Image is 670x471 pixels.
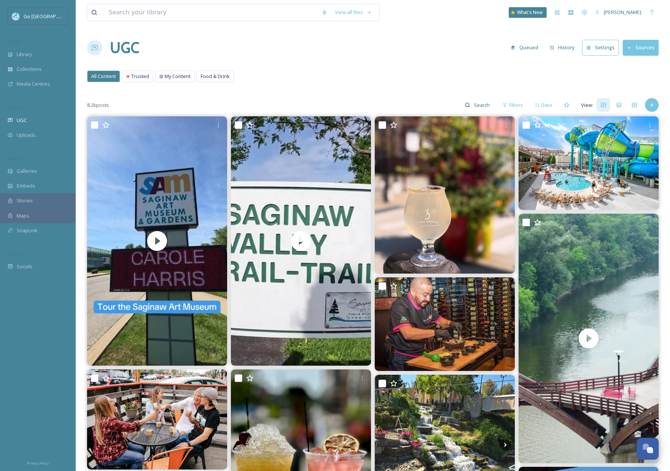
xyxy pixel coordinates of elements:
video: From cleanup to celebration, the River Rats Cleanup & riverdaysmidland brought the Midland commun... [519,214,659,463]
span: Socials [17,263,33,270]
img: The countdown is on! Just a little over 24 hours until the 2025 Downtown Bay City Wine Walk! 🍾 Jo... [87,369,227,469]
span: Filters [509,102,523,109]
button: History [546,40,579,55]
span: COLLECT [8,105,24,111]
span: SnapLink [17,227,37,234]
img: Pumpkin spice, but make it sparkling. ✨🎃 Pumpkin Spice Seltzer is officially on tap! [375,116,515,274]
a: [PERSON_NAME] [591,5,645,20]
span: Collections [17,66,42,73]
img: thumbnail [519,214,659,463]
span: Go [GEOGRAPHIC_DATA] [23,13,79,20]
img: thumbnail [231,116,371,366]
span: Food & Drink [201,73,230,80]
video: Step into a world of history and art + lush outdoor gardens at the stunning Saginaw Art Museum! 🖼... [87,116,227,366]
span: 8.2k posts [87,102,109,109]
button: Settings [582,40,619,55]
button: Queued [507,40,542,55]
span: [PERSON_NAME] [604,9,641,16]
span: UGC [17,117,27,124]
a: Privacy Policy [27,458,49,467]
button: Sources [623,40,659,55]
span: Maps [17,212,29,219]
img: ☀️ Soak Up the Last Days of Summer – and Save $50 on Your Stay! 🌊 Summer may be winding down, but... [519,116,659,210]
a: History [546,40,583,55]
span: WIDGETS [8,156,25,161]
a: UGC [110,36,139,59]
span: Uploads [17,131,36,139]
span: My Content [165,73,190,80]
span: Stories [17,197,33,204]
span: SOCIALS [8,251,23,257]
span: Privacy Policy [27,461,49,466]
img: thumbnail [87,116,227,366]
span: View: [581,102,593,109]
span: Embeds [17,182,35,189]
a: Settings [582,40,623,55]
a: Queued [507,40,546,55]
span: MEDIA [8,39,21,45]
span: All Content [91,73,116,80]
button: Open Chat [637,438,659,460]
img: We're hiring! Call, email, or submit an inquiry today to learn more! [375,277,515,371]
video: Embark on an adventure along the picturesque Saginaw Valley Rail Trail! 🌲🚴‍♀️ Stretching from Sag... [231,116,371,366]
input: Search your library [105,4,318,21]
span: Library [17,51,32,58]
span: Galleries [17,167,37,175]
input: Search [470,97,495,113]
a: View all files [331,5,376,20]
span: Trusted [131,73,149,80]
span: Media Centres [17,80,50,88]
a: What's New [509,7,547,18]
img: GoGreatLogo_MISkies_RegionalTrails%20%281%29.png [12,13,20,20]
span: Date [541,102,552,109]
